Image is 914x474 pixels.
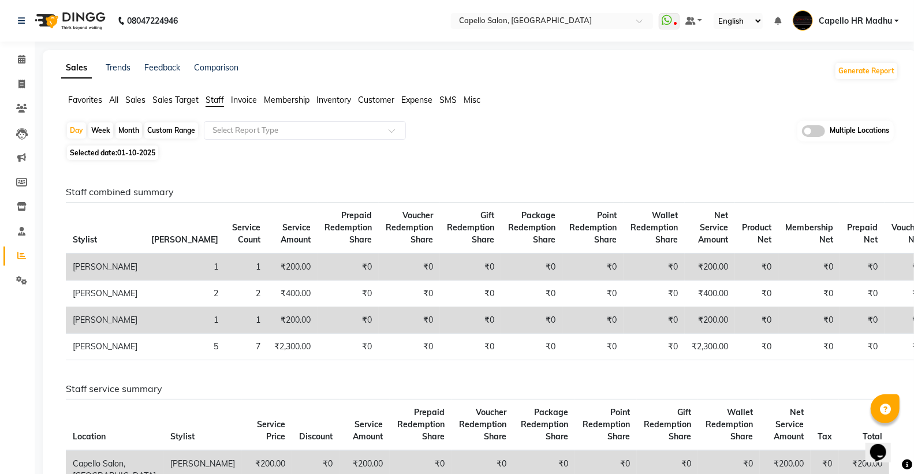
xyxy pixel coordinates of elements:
[706,407,753,442] span: Wallet Redemption Share
[865,428,902,462] iframe: chat widget
[863,431,882,442] span: Total
[225,281,267,307] td: 2
[562,307,624,334] td: ₹0
[464,95,480,105] span: Misc
[774,407,804,442] span: Net Service Amount
[440,253,501,281] td: ₹0
[624,253,685,281] td: ₹0
[264,95,309,105] span: Membership
[281,222,311,245] span: Service Amount
[115,122,142,139] div: Month
[562,281,624,307] td: ₹0
[267,281,318,307] td: ₹400.00
[117,148,155,157] span: 01-10-2025
[353,419,383,442] span: Service Amount
[685,334,735,360] td: ₹2,300.00
[778,281,840,307] td: ₹0
[73,234,97,245] span: Stylist
[225,253,267,281] td: 1
[231,95,257,105] span: Invoice
[508,210,555,245] span: Package Redemption Share
[127,5,178,37] b: 08047224946
[144,307,225,334] td: 1
[67,145,158,160] span: Selected date:
[840,307,885,334] td: ₹0
[318,253,379,281] td: ₹0
[631,210,678,245] span: Wallet Redemption Share
[152,95,199,105] span: Sales Target
[144,281,225,307] td: 2
[318,334,379,360] td: ₹0
[459,407,506,442] span: Voucher Redemption Share
[830,125,889,137] span: Multiple Locations
[624,281,685,307] td: ₹0
[379,281,440,307] td: ₹0
[66,281,144,307] td: [PERSON_NAME]
[440,281,501,307] td: ₹0
[232,222,260,245] span: Service Count
[61,58,92,79] a: Sales
[785,222,833,245] span: Membership Net
[379,307,440,334] td: ₹0
[170,431,195,442] span: Stylist
[562,253,624,281] td: ₹0
[144,334,225,360] td: 5
[440,334,501,360] td: ₹0
[685,307,735,334] td: ₹200.00
[386,210,433,245] span: Voucher Redemption Share
[778,253,840,281] td: ₹0
[225,334,267,360] td: 7
[735,281,778,307] td: ₹0
[778,307,840,334] td: ₹0
[316,95,351,105] span: Inventory
[267,334,318,360] td: ₹2,300.00
[318,281,379,307] td: ₹0
[66,186,889,197] h6: Staff combined summary
[299,431,333,442] span: Discount
[106,62,130,73] a: Trends
[88,122,113,139] div: Week
[685,253,735,281] td: ₹200.00
[840,334,885,360] td: ₹0
[840,281,885,307] td: ₹0
[67,122,86,139] div: Day
[562,334,624,360] td: ₹0
[324,210,372,245] span: Prepaid Redemption Share
[267,307,318,334] td: ₹200.00
[66,253,144,281] td: [PERSON_NAME]
[144,62,180,73] a: Feedback
[501,334,562,360] td: ₹0
[379,253,440,281] td: ₹0
[835,63,897,79] button: Generate Report
[735,307,778,334] td: ₹0
[583,407,630,442] span: Point Redemption Share
[206,95,224,105] span: Staff
[778,334,840,360] td: ₹0
[73,431,106,442] span: Location
[144,122,198,139] div: Custom Range
[225,307,267,334] td: 1
[521,407,568,442] span: Package Redemption Share
[144,253,225,281] td: 1
[501,307,562,334] td: ₹0
[793,10,813,31] img: Capello HR Madhu
[66,307,144,334] td: [PERSON_NAME]
[401,95,432,105] span: Expense
[624,334,685,360] td: ₹0
[735,253,778,281] td: ₹0
[358,95,394,105] span: Customer
[644,407,691,442] span: Gift Redemption Share
[440,307,501,334] td: ₹0
[439,95,457,105] span: SMS
[66,334,144,360] td: [PERSON_NAME]
[318,307,379,334] td: ₹0
[29,5,109,37] img: logo
[819,15,892,27] span: Capello HR Madhu
[447,210,494,245] span: Gift Redemption Share
[735,334,778,360] td: ₹0
[818,431,832,442] span: Tax
[624,307,685,334] td: ₹0
[194,62,238,73] a: Comparison
[379,334,440,360] td: ₹0
[840,253,885,281] td: ₹0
